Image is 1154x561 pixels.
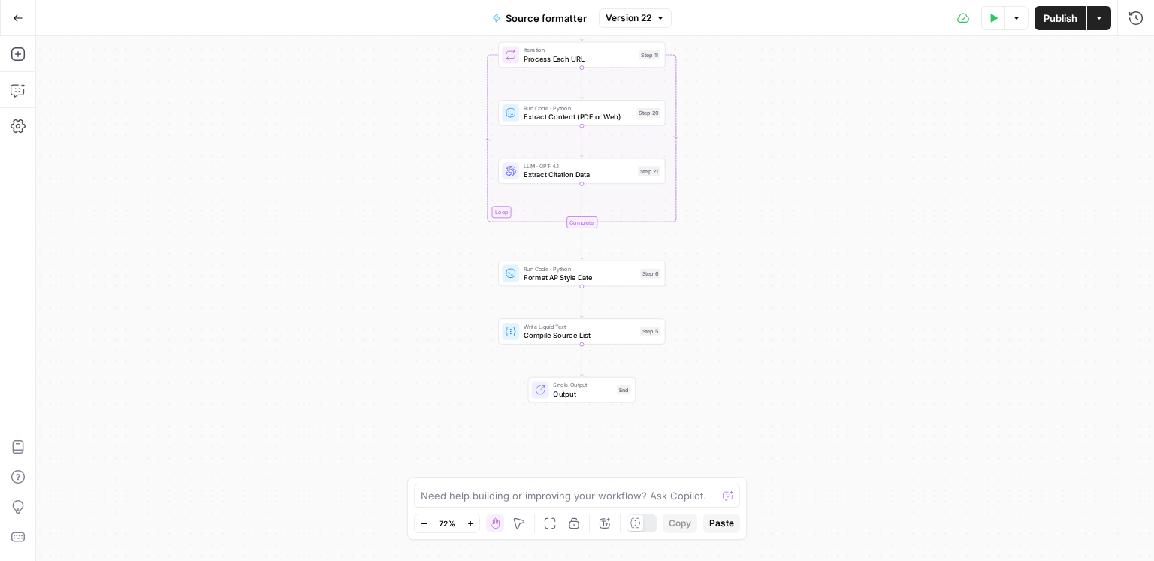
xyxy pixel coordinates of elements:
div: Step 6 [640,269,660,279]
g: Edge from step_1 to step_11 [580,9,583,41]
button: Source formatter [483,6,596,30]
span: Single Output [553,381,612,389]
span: Iteration [524,46,635,54]
g: Edge from step_6 to step_5 [580,286,583,318]
button: Copy [663,514,697,533]
g: Edge from step_11-iteration-end to step_6 [580,228,583,260]
div: Step 21 [638,166,660,176]
div: LoopIterationProcess Each URLStep 11 [498,42,665,68]
span: Write Liquid Text [524,322,636,330]
button: Paste [703,514,740,533]
g: Edge from step_20 to step_21 [580,125,583,157]
div: Complete [566,216,597,228]
g: Edge from step_5 to end [580,344,583,376]
span: Version 22 [606,11,651,25]
span: Paste [709,517,734,530]
span: Publish [1044,11,1077,26]
div: Step 5 [640,327,660,336]
div: Run Code · PythonExtract Content (PDF or Web)Step 20 [498,100,665,125]
div: Step 11 [639,50,660,59]
span: Run Code · Python [524,104,633,112]
span: Output [553,388,612,399]
button: Version 22 [599,8,672,28]
div: Step 20 [637,108,661,118]
div: Complete [498,216,665,228]
span: Copy [669,517,691,530]
span: LLM · GPT-4.1 [524,162,633,170]
span: Process Each URL [524,53,635,64]
span: Extract Content (PDF or Web) [524,111,633,122]
span: Source formatter [506,11,587,26]
span: Compile Source List [524,330,636,340]
span: Run Code · Python [524,264,636,273]
div: End [617,385,631,395]
span: Extract Citation Data [524,170,633,180]
span: 72% [439,517,455,529]
div: LLM · GPT-4.1Extract Citation DataStep 21 [498,158,665,184]
span: Format AP Style Date [524,272,636,282]
div: Run Code · PythonFormat AP Style DateStep 6 [498,261,665,286]
button: Publish [1035,6,1086,30]
div: Single OutputOutputEnd [498,377,665,403]
g: Edge from step_11 to step_20 [580,68,583,99]
div: Write Liquid TextCompile Source ListStep 5 [498,318,665,344]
